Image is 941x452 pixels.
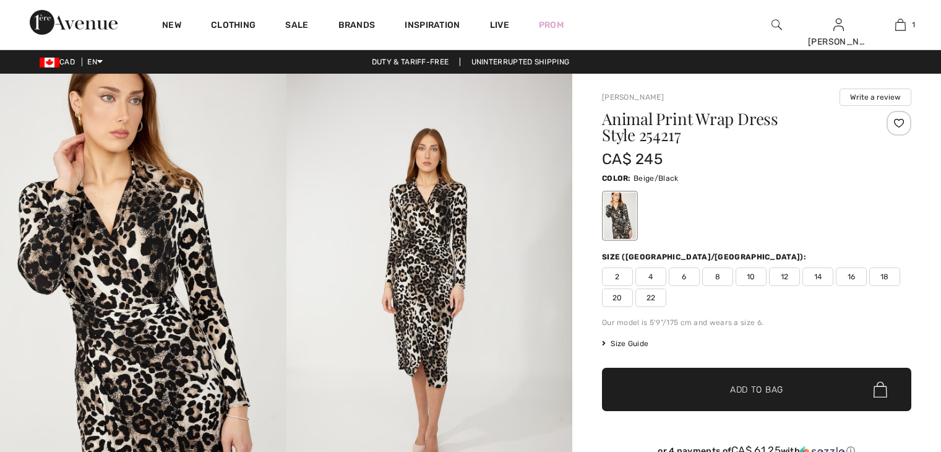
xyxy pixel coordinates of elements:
[840,89,911,106] button: Write a review
[602,174,631,183] span: Color:
[602,368,911,411] button: Add to Bag
[604,193,636,239] div: Beige/Black
[602,150,663,168] span: CA$ 245
[602,111,860,143] h1: Animal Print Wrap Dress Style 254217
[869,267,900,286] span: 18
[87,58,103,66] span: EN
[602,317,911,328] div: Our model is 5'9"/175 cm and wears a size 6.
[602,289,633,307] span: 20
[895,17,906,32] img: My Bag
[870,17,930,32] a: 1
[736,267,767,286] span: 10
[40,58,80,66] span: CAD
[40,58,59,67] img: Canadian Dollar
[602,267,633,286] span: 2
[836,267,867,286] span: 16
[808,35,869,48] div: [PERSON_NAME]
[730,383,783,396] span: Add to Bag
[635,289,666,307] span: 22
[669,267,700,286] span: 6
[602,93,664,102] a: [PERSON_NAME]
[285,20,308,33] a: Sale
[539,19,564,32] a: Prom
[833,17,844,32] img: My Info
[162,20,181,33] a: New
[490,19,509,32] a: Live
[211,20,256,33] a: Clothing
[602,338,648,349] span: Size Guide
[771,17,782,32] img: search the website
[635,267,666,286] span: 4
[912,19,915,30] span: 1
[338,20,376,33] a: Brands
[602,251,809,263] div: Size ([GEOGRAPHIC_DATA]/[GEOGRAPHIC_DATA]):
[405,20,460,33] span: Inspiration
[30,10,118,35] img: 1ère Avenue
[833,19,844,30] a: Sign In
[634,174,678,183] span: Beige/Black
[702,267,733,286] span: 8
[769,267,800,286] span: 12
[802,267,833,286] span: 14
